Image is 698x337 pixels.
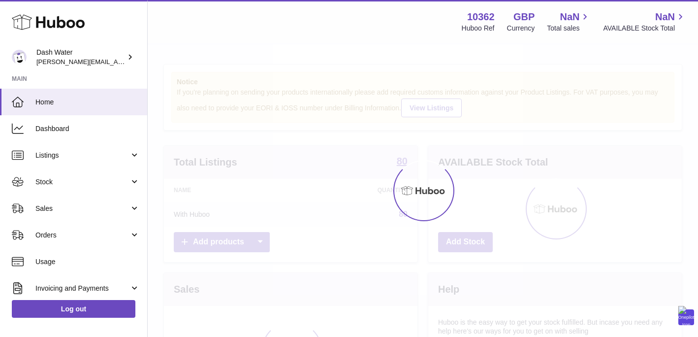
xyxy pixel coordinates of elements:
[35,231,129,240] span: Orders
[35,204,129,213] span: Sales
[35,124,140,134] span: Dashboard
[12,300,135,318] a: Log out
[547,10,591,33] a: NaN Total sales
[12,50,27,65] img: james@dash-water.com
[35,151,129,160] span: Listings
[35,284,129,293] span: Invoicing and Payments
[513,10,535,24] strong: GBP
[547,24,591,33] span: Total sales
[603,10,686,33] a: NaN AVAILABLE Stock Total
[36,48,125,67] div: Dash Water
[462,24,495,33] div: Huboo Ref
[467,10,495,24] strong: 10362
[655,10,675,24] span: NaN
[35,177,129,187] span: Stock
[36,58,197,66] span: [PERSON_NAME][EMAIL_ADDRESS][DOMAIN_NAME]
[560,10,579,24] span: NaN
[507,24,535,33] div: Currency
[35,98,140,107] span: Home
[35,257,140,267] span: Usage
[603,24,686,33] span: AVAILABLE Stock Total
